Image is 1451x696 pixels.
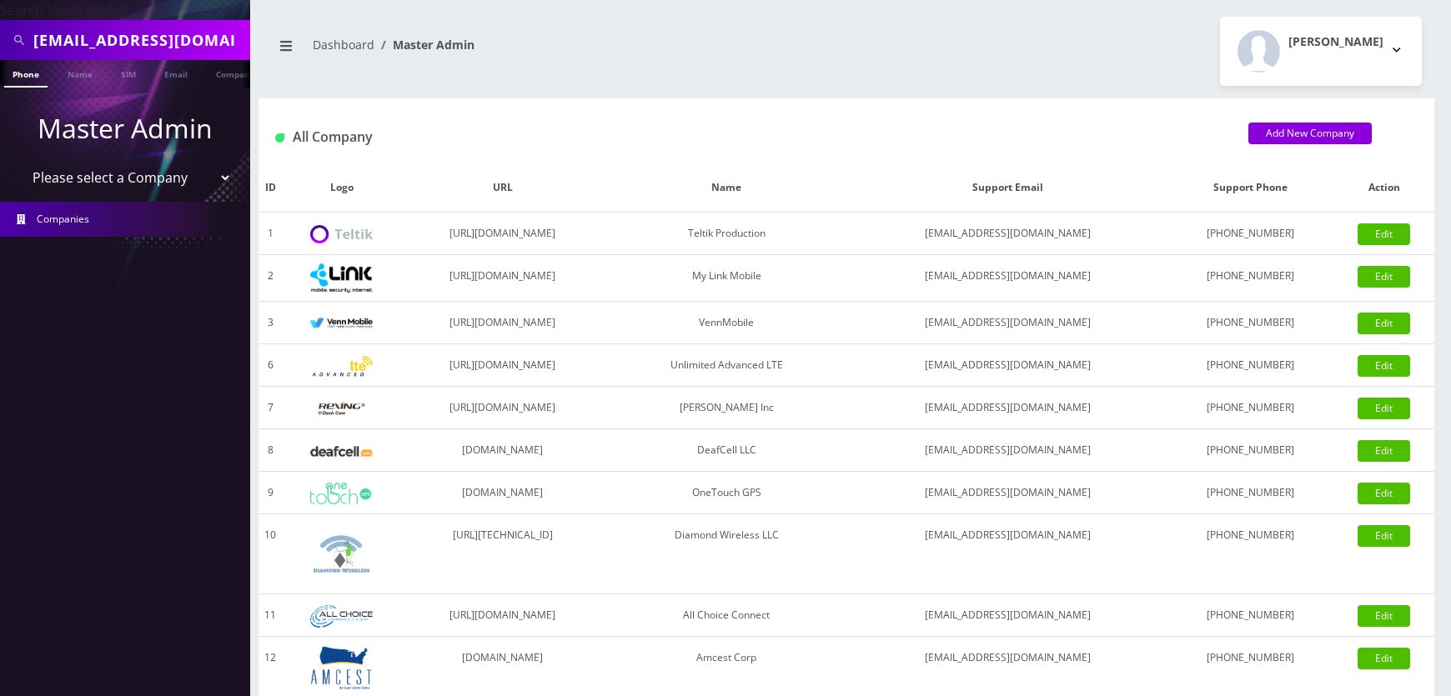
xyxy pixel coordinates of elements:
[1358,525,1410,547] a: Edit
[310,263,373,293] img: My Link Mobile
[259,302,282,344] td: 3
[850,163,1167,213] th: Support Email
[604,514,849,594] td: Diamond Wireless LLC
[604,302,849,344] td: VennMobile
[402,302,605,344] td: [URL][DOMAIN_NAME]
[850,302,1167,344] td: [EMAIL_ADDRESS][DOMAIN_NAME]
[604,213,849,255] td: Teltik Production
[402,163,605,213] th: URL
[1358,266,1410,288] a: Edit
[310,605,373,628] img: All Choice Connect
[259,213,282,255] td: 1
[850,594,1167,637] td: [EMAIL_ADDRESS][DOMAIN_NAME]
[259,514,282,594] td: 10
[402,514,605,594] td: [URL][TECHNICAL_ID]
[208,60,264,86] a: Company
[310,645,373,690] img: Amcest Corp
[156,60,196,86] a: Email
[37,212,89,226] span: Companies
[259,163,282,213] th: ID
[402,472,605,514] td: [DOMAIN_NAME]
[1167,429,1334,472] td: [PHONE_NUMBER]
[1167,514,1334,594] td: [PHONE_NUMBER]
[1358,440,1410,462] a: Edit
[1358,223,1410,245] a: Edit
[604,163,849,213] th: Name
[86,1,129,19] strong: Global
[850,255,1167,302] td: [EMAIL_ADDRESS][DOMAIN_NAME]
[1358,605,1410,627] a: Edit
[1334,163,1434,213] th: Action
[604,472,849,514] td: OneTouch GPS
[310,401,373,417] img: Rexing Inc
[310,318,373,329] img: VennMobile
[310,523,373,585] img: Diamond Wireless LLC
[59,60,101,86] a: Name
[310,446,373,457] img: DeafCell LLC
[271,28,834,75] nav: breadcrumb
[259,472,282,514] td: 9
[850,213,1167,255] td: [EMAIL_ADDRESS][DOMAIN_NAME]
[374,36,474,53] li: Master Admin
[313,37,374,53] a: Dashboard
[275,133,284,143] img: All Company
[33,24,246,56] input: Search All Companies
[259,387,282,429] td: 7
[1248,123,1372,144] a: Add New Company
[259,429,282,472] td: 8
[4,60,48,88] a: Phone
[402,255,605,302] td: [URL][DOMAIN_NAME]
[850,514,1167,594] td: [EMAIL_ADDRESS][DOMAIN_NAME]
[1167,213,1334,255] td: [PHONE_NUMBER]
[1167,163,1334,213] th: Support Phone
[604,429,849,472] td: DeafCell LLC
[1167,344,1334,387] td: [PHONE_NUMBER]
[1167,302,1334,344] td: [PHONE_NUMBER]
[1167,472,1334,514] td: [PHONE_NUMBER]
[1220,17,1422,86] button: [PERSON_NAME]
[604,255,849,302] td: My Link Mobile
[850,472,1167,514] td: [EMAIL_ADDRESS][DOMAIN_NAME]
[850,344,1167,387] td: [EMAIL_ADDRESS][DOMAIN_NAME]
[402,387,605,429] td: [URL][DOMAIN_NAME]
[259,255,282,302] td: 2
[310,483,373,504] img: OneTouch GPS
[402,344,605,387] td: [URL][DOMAIN_NAME]
[1358,648,1410,669] a: Edit
[310,225,373,244] img: Teltik Production
[1288,35,1383,49] h2: [PERSON_NAME]
[850,387,1167,429] td: [EMAIL_ADDRESS][DOMAIN_NAME]
[113,60,144,86] a: SIM
[1358,313,1410,334] a: Edit
[259,594,282,637] td: 11
[1358,483,1410,504] a: Edit
[604,387,849,429] td: [PERSON_NAME] Inc
[1167,387,1334,429] td: [PHONE_NUMBER]
[282,163,401,213] th: Logo
[604,594,849,637] td: All Choice Connect
[310,356,373,377] img: Unlimited Advanced LTE
[1167,594,1334,637] td: [PHONE_NUMBER]
[275,129,1223,145] h1: All Company
[604,344,849,387] td: Unlimited Advanced LTE
[850,429,1167,472] td: [EMAIL_ADDRESS][DOMAIN_NAME]
[259,344,282,387] td: 6
[402,594,605,637] td: [URL][DOMAIN_NAME]
[1358,355,1410,377] a: Edit
[402,213,605,255] td: [URL][DOMAIN_NAME]
[402,429,605,472] td: [DOMAIN_NAME]
[1358,398,1410,419] a: Edit
[1167,255,1334,302] td: [PHONE_NUMBER]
